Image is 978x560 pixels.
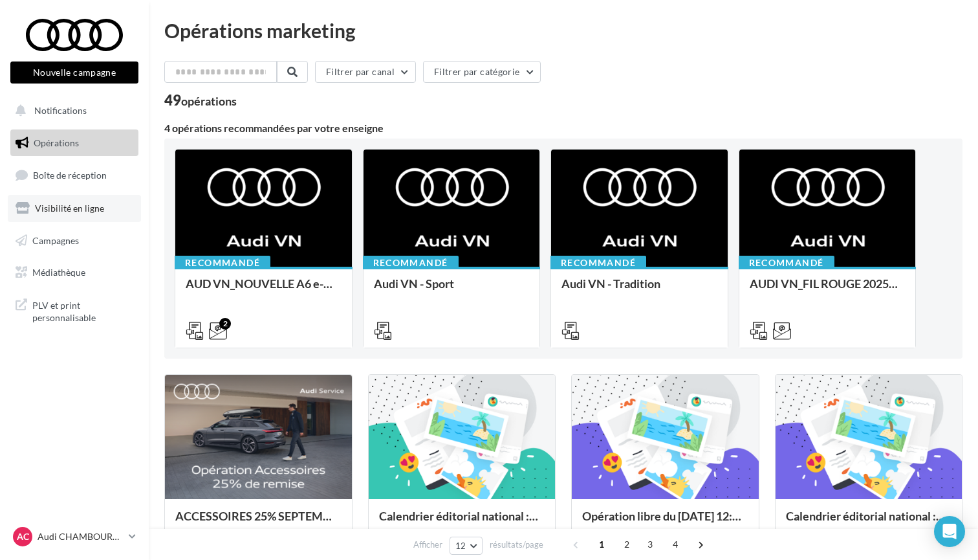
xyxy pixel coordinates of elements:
a: AC Audi CHAMBOURCY [10,524,138,549]
span: PLV et print personnalisable [32,297,133,324]
div: 49 [164,93,237,107]
div: AUD VN_NOUVELLE A6 e-tron [186,277,342,303]
span: Boîte de réception [33,170,107,181]
p: Audi CHAMBOURCY [38,530,124,543]
div: Recommandé [739,256,834,270]
div: Audi VN - Sport [374,277,530,303]
span: résultats/page [490,539,543,551]
span: 3 [640,534,660,555]
span: 12 [455,541,466,551]
div: Opérations marketing [164,21,962,40]
div: 4 opérations recommandées par votre enseigne [164,123,962,133]
div: ACCESSOIRES 25% SEPTEMBRE - AUDI SERVICE [175,510,342,535]
span: Opérations [34,137,79,148]
button: Filtrer par canal [315,61,416,83]
button: Notifications [8,97,136,124]
div: Calendrier éditorial national : du 02.09 au 08.09 [379,510,545,535]
span: Afficher [413,539,442,551]
div: Open Intercom Messenger [934,516,965,547]
span: AC [17,530,29,543]
div: 2 [219,318,231,330]
div: Recommandé [363,256,459,270]
span: Médiathèque [32,267,85,278]
span: Notifications [34,105,87,116]
span: 2 [616,534,637,555]
span: 4 [665,534,686,555]
button: 12 [450,537,483,555]
div: Audi VN - Tradition [561,277,717,303]
div: Recommandé [175,256,270,270]
div: Opération libre du [DATE] 12:06 [582,510,748,535]
a: Visibilité en ligne [8,195,141,222]
div: AUDI VN_FIL ROUGE 2025 - A1, Q2, Q3, Q5 et Q4 e-tron [750,277,906,303]
a: PLV et print personnalisable [8,291,141,330]
a: Boîte de réception [8,161,141,189]
span: Campagnes [32,234,79,245]
div: Calendrier éditorial national : semaine du 25.08 au 31.08 [786,510,952,535]
button: Nouvelle campagne [10,62,138,84]
span: 1 [591,534,612,555]
a: Opérations [8,129,141,157]
button: Filtrer par catégorie [423,61,541,83]
div: opérations [181,95,237,107]
span: Visibilité en ligne [35,203,104,214]
div: Recommandé [550,256,646,270]
a: Médiathèque [8,259,141,286]
a: Campagnes [8,227,141,254]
